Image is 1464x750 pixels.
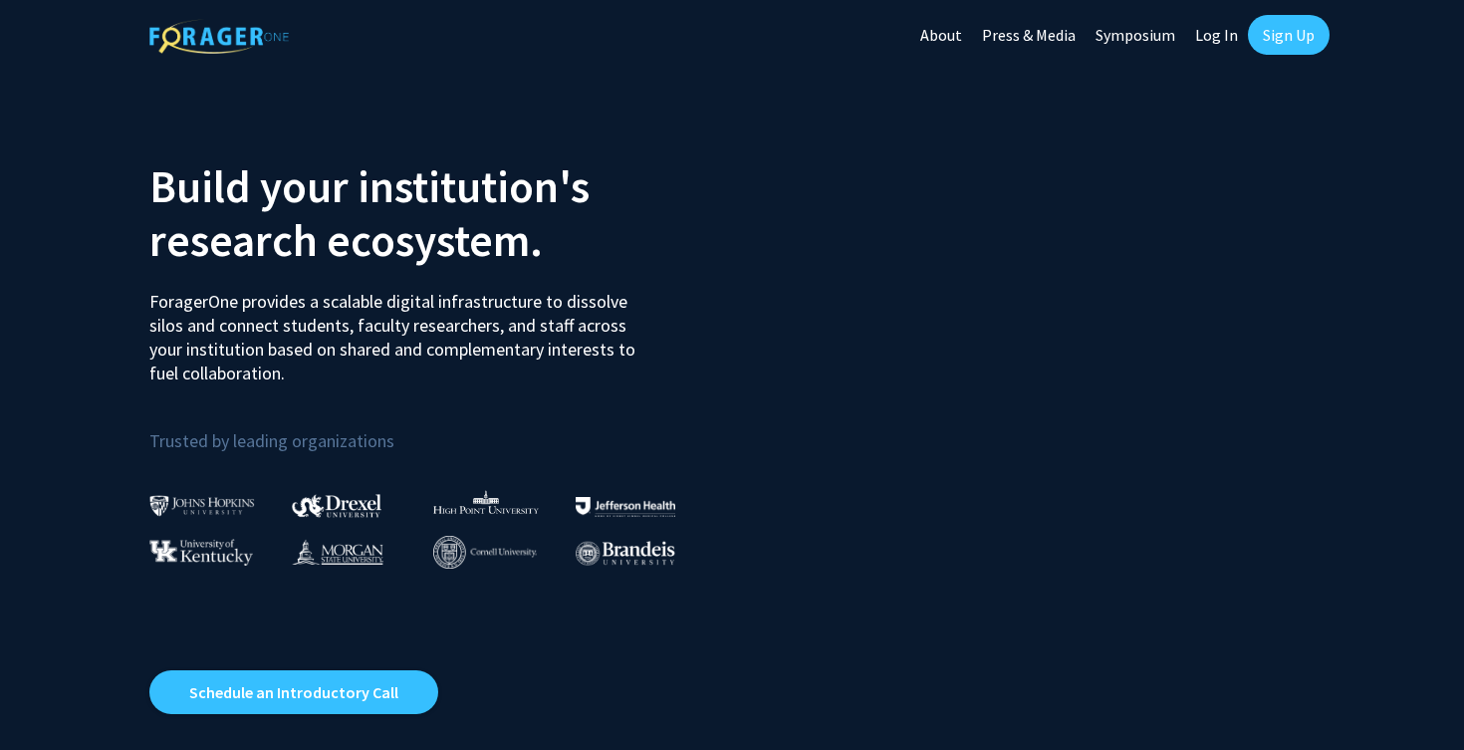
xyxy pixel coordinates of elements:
img: Drexel University [292,494,381,517]
img: Morgan State University [292,539,383,565]
a: Sign Up [1248,15,1330,55]
img: High Point University [433,490,539,514]
p: ForagerOne provides a scalable digital infrastructure to dissolve silos and connect students, fac... [149,275,649,385]
p: Trusted by leading organizations [149,401,717,456]
img: Brandeis University [576,541,675,566]
img: Thomas Jefferson University [576,497,675,516]
img: ForagerOne Logo [149,19,289,54]
img: University of Kentucky [149,539,253,566]
h2: Build your institution's research ecosystem. [149,159,717,267]
img: Cornell University [433,536,537,569]
a: Opens in a new tab [149,670,438,714]
img: Johns Hopkins University [149,495,255,516]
